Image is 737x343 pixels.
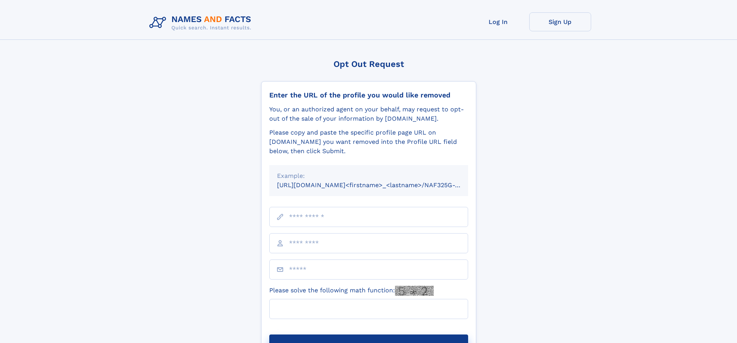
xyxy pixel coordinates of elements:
[277,181,483,189] small: [URL][DOMAIN_NAME]<firstname>_<lastname>/NAF325G-xxxxxxxx
[269,286,434,296] label: Please solve the following math function:
[146,12,258,33] img: Logo Names and Facts
[467,12,529,31] a: Log In
[269,128,468,156] div: Please copy and paste the specific profile page URL on [DOMAIN_NAME] you want removed into the Pr...
[529,12,591,31] a: Sign Up
[269,105,468,123] div: You, or an authorized agent on your behalf, may request to opt-out of the sale of your informatio...
[261,59,476,69] div: Opt Out Request
[277,171,460,181] div: Example:
[269,91,468,99] div: Enter the URL of the profile you would like removed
